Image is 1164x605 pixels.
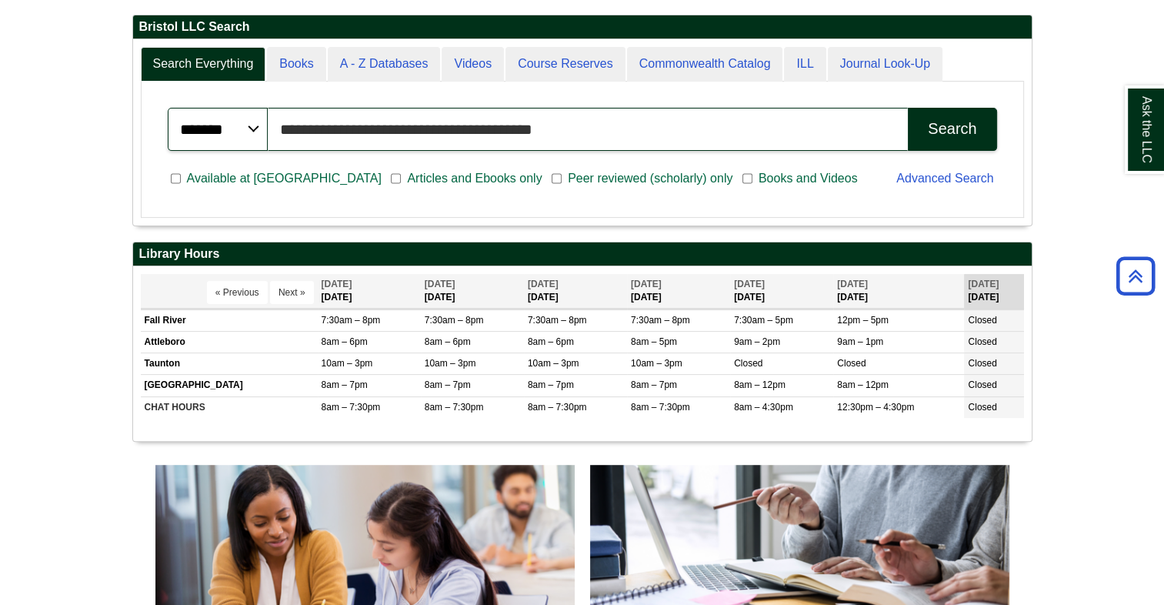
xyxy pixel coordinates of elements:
[322,336,368,347] span: 8am – 6pm
[133,15,1032,39] h2: Bristol LLC Search
[896,172,993,185] a: Advanced Search
[631,315,690,326] span: 7:30am – 8pm
[141,47,266,82] a: Search Everything
[270,281,314,304] button: Next »
[425,379,471,390] span: 8am – 7pm
[207,281,268,304] button: « Previous
[968,358,996,369] span: Closed
[425,358,476,369] span: 10am – 3pm
[968,315,996,326] span: Closed
[141,353,318,375] td: Taunton
[421,274,524,309] th: [DATE]
[784,47,825,82] a: ILL
[828,47,942,82] a: Journal Look-Up
[837,379,889,390] span: 8am – 12pm
[322,315,381,326] span: 7:30am – 8pm
[528,379,574,390] span: 8am – 7pm
[833,274,964,309] th: [DATE]
[528,279,559,289] span: [DATE]
[730,274,833,309] th: [DATE]
[631,402,690,413] span: 8am – 7:30pm
[322,358,373,369] span: 10am – 3pm
[528,358,579,369] span: 10am – 3pm
[401,169,548,188] span: Articles and Ebooks only
[524,274,627,309] th: [DATE]
[171,172,181,186] input: Available at [GEOGRAPHIC_DATA]
[631,279,662,289] span: [DATE]
[837,279,868,289] span: [DATE]
[322,279,352,289] span: [DATE]
[141,309,318,331] td: Fall River
[752,169,864,188] span: Books and Videos
[627,274,730,309] th: [DATE]
[631,358,682,369] span: 10am – 3pm
[528,336,574,347] span: 8am – 6pm
[425,336,471,347] span: 8am – 6pm
[908,108,996,151] button: Search
[928,120,976,138] div: Search
[734,315,793,326] span: 7:30am – 5pm
[181,169,388,188] span: Available at [GEOGRAPHIC_DATA]
[318,274,421,309] th: [DATE]
[631,336,677,347] span: 8am – 5pm
[742,172,752,186] input: Books and Videos
[734,358,762,369] span: Closed
[627,47,783,82] a: Commonwealth Catalog
[442,47,504,82] a: Videos
[734,336,780,347] span: 9am – 2pm
[267,47,325,82] a: Books
[1111,266,1160,286] a: Back to Top
[552,172,562,186] input: Peer reviewed (scholarly) only
[141,332,318,353] td: Attleboro
[425,279,455,289] span: [DATE]
[425,315,484,326] span: 7:30am – 8pm
[734,279,765,289] span: [DATE]
[328,47,441,82] a: A - Z Databases
[968,336,996,347] span: Closed
[562,169,739,188] span: Peer reviewed (scholarly) only
[322,379,368,390] span: 8am – 7pm
[837,402,914,413] span: 12:30pm – 4:30pm
[968,402,996,413] span: Closed
[968,279,999,289] span: [DATE]
[528,402,587,413] span: 8am – 7:30pm
[141,396,318,418] td: CHAT HOURS
[425,402,484,413] span: 8am – 7:30pm
[528,315,587,326] span: 7:30am – 8pm
[837,336,883,347] span: 9am – 1pm
[968,379,996,390] span: Closed
[133,242,1032,266] h2: Library Hours
[734,379,785,390] span: 8am – 12pm
[141,375,318,396] td: [GEOGRAPHIC_DATA]
[734,402,793,413] span: 8am – 4:30pm
[837,315,889,326] span: 12pm – 5pm
[964,274,1023,309] th: [DATE]
[837,358,865,369] span: Closed
[391,172,401,186] input: Articles and Ebooks only
[322,402,381,413] span: 8am – 7:30pm
[631,379,677,390] span: 8am – 7pm
[505,47,625,82] a: Course Reserves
